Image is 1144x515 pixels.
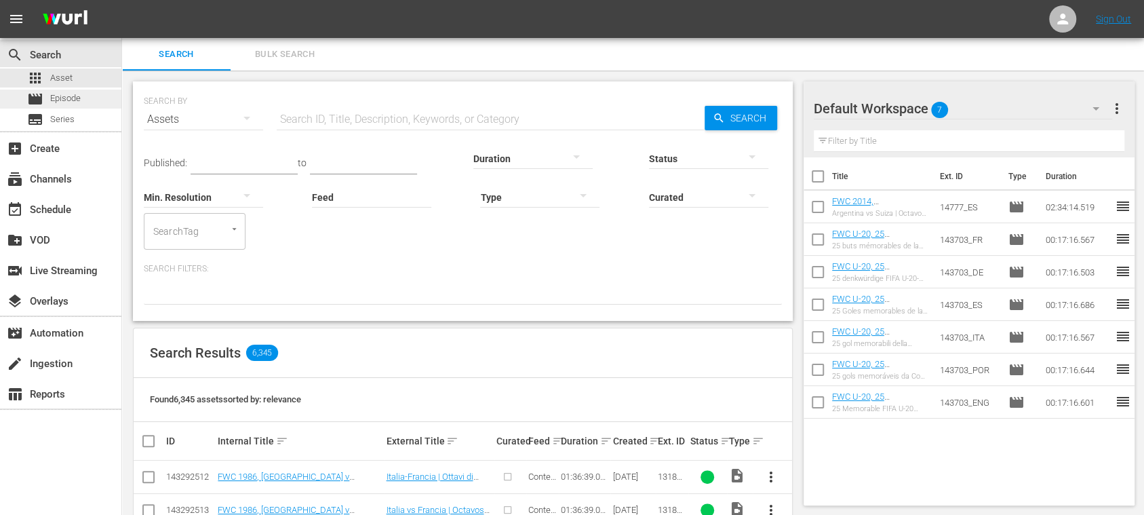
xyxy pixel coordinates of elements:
[1000,157,1037,195] th: Type
[50,92,81,105] span: Episode
[832,261,919,282] a: FWC U-20, 25 Memorable Goals (DE)
[932,157,1000,195] th: Ext. ID
[931,96,948,124] span: 7
[228,223,241,235] button: Open
[832,372,929,381] div: 25 gols memoráveis da Copa do Mundo Sub-20 da FIFA
[934,223,1003,256] td: 143703_FR
[934,256,1003,288] td: 143703_DE
[552,435,564,447] span: sort
[7,293,23,309] span: Overlays
[239,47,331,62] span: Bulk Search
[1114,328,1130,345] span: reorder
[7,386,23,402] span: Reports
[1108,100,1124,117] span: more_vert
[33,3,98,35] img: ans4CAIJ8jUAAAAAAAAAAAAAAAAAAAAAAAAgQb4GAAAAAAAAAAAAAAAAAAAAAAAAJMjXAAAAAAAAAAAAAAAAAAAAAAAAgAT5G...
[658,436,686,446] div: Ext. ID
[832,339,929,348] div: 25 gol memorabili della Coppa del Mondo FIFA U-20
[50,71,73,85] span: Asset
[7,263,23,279] span: Live Streaming
[50,113,75,126] span: Series
[1114,361,1130,377] span: reorder
[7,356,23,372] span: Ingestion
[1114,198,1130,214] span: reorder
[7,232,23,248] span: VOD
[658,472,682,492] span: 131882_ITA
[934,386,1003,419] td: 143703_ENG
[144,100,263,138] div: Assets
[218,472,355,492] a: FWC 1986, [GEOGRAPHIC_DATA] v [GEOGRAPHIC_DATA] (IT)
[1040,321,1114,354] td: 00:17:16.567
[528,433,557,449] div: Feed
[246,345,278,361] span: 6,345
[7,202,23,218] span: Schedule
[832,274,929,283] div: 25 denkwürdige FIFA U-20-Weltmeisterschaftstore
[218,433,382,449] div: Internal Title
[725,106,777,130] span: Search
[7,325,23,341] span: Automation
[1114,394,1130,410] span: reorder
[832,229,918,249] a: FWC U-20, 25 Memorable Goals (FR)
[832,359,919,379] a: FWC U-20, 25 Memorable Goals (PT)
[1008,297,1024,313] span: Episode
[1008,264,1024,280] span: Episode
[561,472,608,482] div: 01:36:39.080
[934,354,1003,386] td: 143703_POR
[561,505,608,515] div: 01:36:39.080
[1037,157,1118,195] th: Duration
[612,433,654,449] div: Created
[1040,223,1114,256] td: 00:17:16.567
[386,472,489,512] a: Italia-Francia | Ottavi di finale | Coppa del Mondo FIFA Messico 1986 | Match completo
[832,294,918,314] a: FWC U-20, 25 Memorable Goals (ES)
[276,435,288,447] span: sort
[832,157,932,195] th: Title
[934,288,1003,321] td: 143703_ES
[150,345,241,361] span: Search Results
[7,171,23,187] span: Channels
[832,196,920,237] a: FWC 2014, [GEOGRAPHIC_DATA] v [GEOGRAPHIC_DATA], Round of 16 - FMR (ES)
[27,91,43,107] span: Episode
[690,433,725,449] div: Status
[832,209,929,218] div: Argentina vs Suiza | Octavos de final | Copa Mundial de la FIFA Brasil 2014™ | Partido completo
[7,47,23,63] span: Search
[496,436,525,446] div: Curated
[649,435,661,447] span: sort
[763,469,779,485] span: more_vert
[150,394,301,404] span: Found 6,345 assets sorted by: relevance
[130,47,222,62] span: Search
[934,321,1003,354] td: 143703_ITA
[729,468,745,484] span: Video
[166,505,214,515] div: 143292513
[27,111,43,128] span: Series
[298,157,307,168] span: to
[832,242,929,250] div: 25 buts mémorables de la Coupe du Monde U-20 de la FIFA
[1008,329,1024,345] span: Episode
[832,404,929,413] div: 25 Memorable FIFA U-20 World Cup Goals
[612,472,654,482] div: [DATE]
[1040,288,1114,321] td: 00:17:16.686
[1040,256,1114,288] td: 00:17:16.503
[1008,362,1024,378] span: Episode
[1008,199,1024,215] span: Episode
[1114,231,1130,247] span: reorder
[1096,14,1131,24] a: Sign Out
[729,433,751,449] div: Type
[832,392,919,412] a: FWC U-20, 25 Memorable Goals (EN)
[1008,394,1024,411] span: Episode
[166,472,214,482] div: 143292512
[832,307,929,316] div: 25 Goles memorables de la Copa Mundial Sub-20 de la FIFA
[1108,92,1124,125] button: more_vert
[752,435,764,447] span: sort
[705,106,777,130] button: Search
[1040,354,1114,386] td: 00:17:16.644
[814,90,1113,128] div: Default Workspace
[1008,231,1024,248] span: Episode
[720,435,732,447] span: sort
[832,326,915,347] a: FWC U-20, 25 Memorable Goals (IT)
[755,461,787,493] button: more_vert
[612,505,654,515] div: [DATE]
[166,436,214,446] div: ID
[27,70,43,86] span: Asset
[934,191,1003,223] td: 14777_ES
[386,433,492,449] div: External Title
[7,140,23,157] span: Create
